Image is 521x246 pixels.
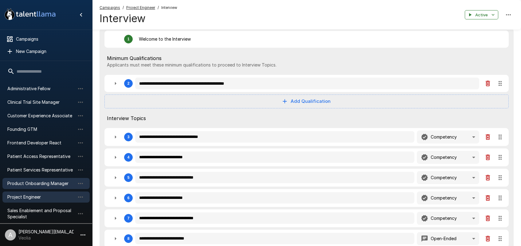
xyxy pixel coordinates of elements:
[431,215,457,221] p: Competency
[465,10,498,20] button: Active
[139,36,191,42] p: Welcome to the Interview
[127,196,130,200] div: 6
[100,12,177,25] h4: Interview
[127,81,130,86] div: 2
[104,148,509,166] div: 4
[107,62,506,68] p: Applicants must meet these minimum qualifications to proceed to Interview Topics.
[107,115,506,122] span: Interview Topics
[431,236,456,242] p: Open-Ended
[104,189,509,207] div: 6
[123,5,124,11] span: /
[431,175,457,181] p: Competency
[107,54,506,62] span: Minimum Qualifications
[127,37,130,41] div: 1
[104,209,509,227] div: 7
[104,169,509,187] div: 5
[100,5,120,10] u: Campaigns
[127,135,130,139] div: 3
[431,154,457,160] p: Competency
[127,236,130,241] div: 8
[126,5,155,10] u: Project Engineer
[127,216,130,220] div: 7
[104,95,509,108] button: Add Qualification
[161,5,177,11] span: Interview
[431,134,457,140] p: Competency
[127,175,130,180] div: 5
[104,75,509,92] div: 2
[127,155,130,159] div: 4
[104,128,509,146] div: 3
[158,5,159,11] span: /
[431,195,457,201] p: Competency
